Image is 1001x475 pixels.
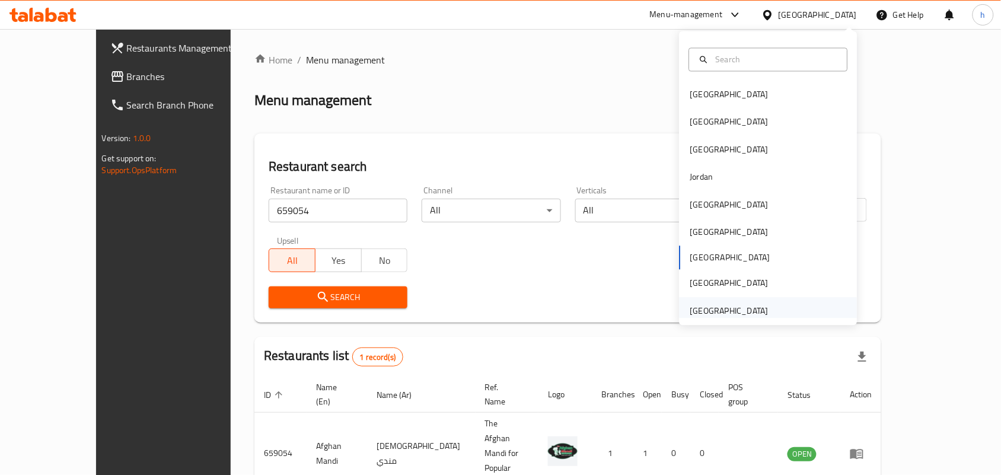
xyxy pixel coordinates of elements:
[102,130,131,146] span: Version:
[352,348,404,366] div: Total records count
[690,304,769,317] div: [GEOGRAPHIC_DATA]
[101,34,263,62] a: Restaurants Management
[788,388,826,402] span: Status
[575,199,714,222] div: All
[101,62,263,91] a: Branches
[274,252,311,269] span: All
[254,91,371,110] h2: Menu management
[690,226,769,239] div: [GEOGRAPHIC_DATA]
[269,199,407,222] input: Search for restaurant name or ID..
[264,388,286,402] span: ID
[127,41,254,55] span: Restaurants Management
[254,53,881,67] nav: breadcrumb
[690,198,769,211] div: [GEOGRAPHIC_DATA]
[264,347,403,366] h2: Restaurants list
[353,352,403,363] span: 1 record(s)
[690,88,769,101] div: [GEOGRAPHIC_DATA]
[711,53,840,66] input: Search
[361,248,408,272] button: No
[320,252,357,269] span: Yes
[848,343,876,371] div: Export file
[127,69,254,84] span: Branches
[728,380,764,409] span: POS group
[269,158,867,176] h2: Restaurant search
[690,377,719,413] th: Closed
[306,53,385,67] span: Menu management
[538,377,592,413] th: Logo
[101,91,263,119] a: Search Branch Phone
[127,98,254,112] span: Search Branch Phone
[297,53,301,67] li: /
[102,162,177,178] a: Support.OpsPlatform
[269,286,407,308] button: Search
[690,116,769,129] div: [GEOGRAPHIC_DATA]
[779,8,857,21] div: [GEOGRAPHIC_DATA]
[548,436,578,466] img: Afghan Mandi
[850,447,872,461] div: Menu
[269,248,315,272] button: All
[254,53,292,67] a: Home
[377,388,427,402] span: Name (Ar)
[592,377,633,413] th: Branches
[278,290,398,305] span: Search
[102,151,157,166] span: Get support on:
[366,252,403,269] span: No
[650,8,723,22] div: Menu-management
[315,248,362,272] button: Yes
[690,171,713,184] div: Jordan
[422,199,560,222] div: All
[840,377,881,413] th: Action
[277,237,299,245] label: Upsell
[788,447,817,461] span: OPEN
[133,130,151,146] span: 1.0.0
[690,277,769,290] div: [GEOGRAPHIC_DATA]
[690,143,769,156] div: [GEOGRAPHIC_DATA]
[316,380,353,409] span: Name (En)
[662,377,690,413] th: Busy
[633,377,662,413] th: Open
[981,8,986,21] span: h
[485,380,525,409] span: Ref. Name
